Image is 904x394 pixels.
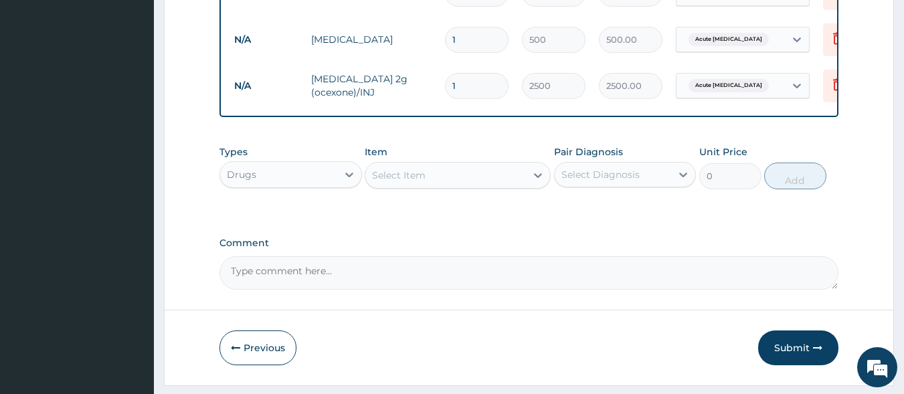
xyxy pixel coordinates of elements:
div: Chat with us now [70,75,225,92]
div: Select Item [372,169,426,182]
div: Drugs [227,168,256,181]
textarea: Type your message and hit 'Enter' [7,257,255,304]
label: Item [365,145,387,159]
label: Pair Diagnosis [554,145,623,159]
button: Previous [219,330,296,365]
td: [MEDICAL_DATA] [304,26,438,53]
img: d_794563401_company_1708531726252_794563401 [25,67,54,100]
td: N/A [228,27,304,52]
button: Submit [758,330,838,365]
label: Types [219,146,248,158]
td: [MEDICAL_DATA] 2g (ocexone)/INJ [304,66,438,106]
span: Acute [MEDICAL_DATA] [689,33,769,46]
label: Comment [219,237,839,249]
span: We're online! [78,114,185,250]
button: Add [764,163,826,189]
span: Acute [MEDICAL_DATA] [689,79,769,92]
td: N/A [228,74,304,98]
div: Minimize live chat window [219,7,252,39]
label: Unit Price [699,145,747,159]
div: Select Diagnosis [561,168,640,181]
